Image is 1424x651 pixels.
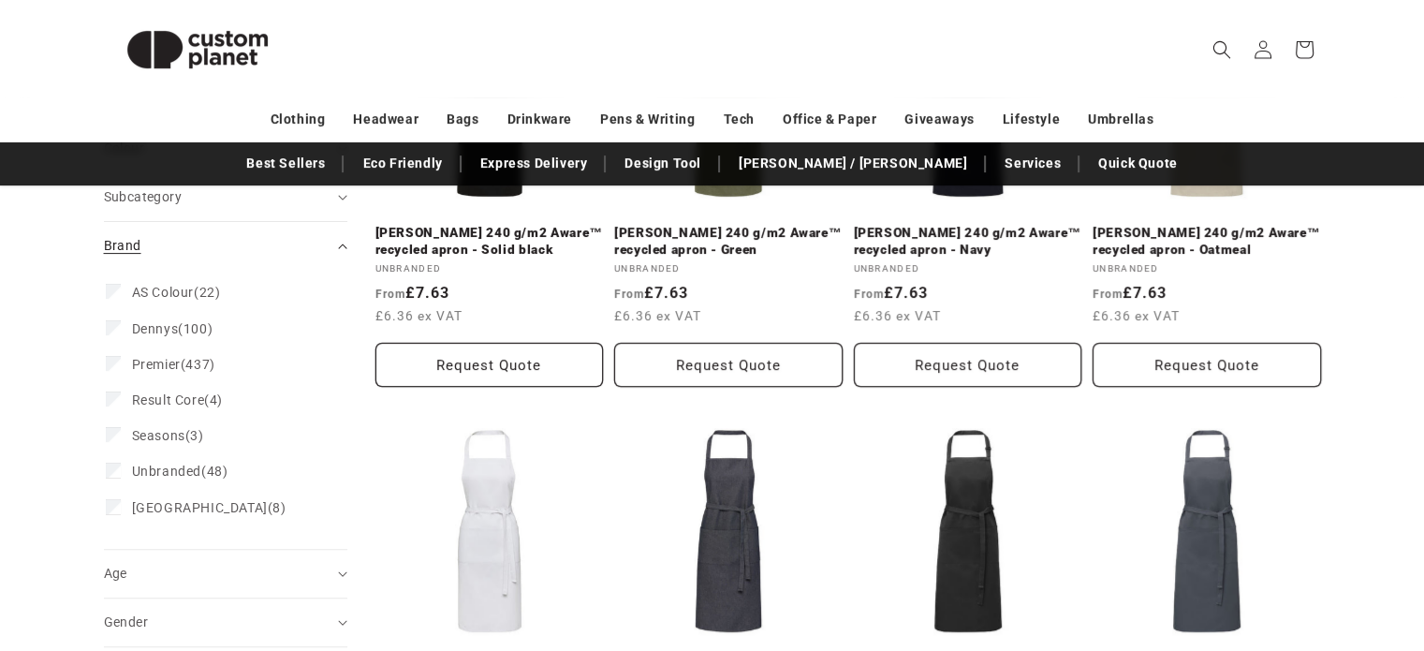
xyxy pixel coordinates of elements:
[854,343,1082,387] button: Request Quote
[353,147,451,180] a: Eco Friendly
[1093,343,1321,387] button: Request Quote
[132,320,213,337] span: (100)
[237,147,334,180] a: Best Sellers
[600,103,695,136] a: Pens & Writing
[132,500,268,515] span: [GEOGRAPHIC_DATA]
[375,225,604,258] a: [PERSON_NAME] 240 g/m2 Aware™ recycled apron - Solid black
[904,103,974,136] a: Giveaways
[1111,449,1424,651] iframe: Chat Widget
[723,103,754,136] a: Tech
[1093,225,1321,258] a: [PERSON_NAME] 240 g/m2 Aware™ recycled apron - Oatmeal
[1003,103,1060,136] a: Lifestyle
[132,427,204,444] span: (3)
[729,147,976,180] a: [PERSON_NAME] / [PERSON_NAME]
[104,7,291,92] img: Custom Planet
[353,103,418,136] a: Headwear
[132,284,221,301] span: (22)
[471,147,597,180] a: Express Delivery
[1201,29,1242,70] summary: Search
[104,614,148,629] span: Gender
[104,550,347,598] summary: Age (0 selected)
[104,222,347,270] summary: Brand (0 selected)
[854,225,1082,258] a: [PERSON_NAME] 240 g/m2 Aware™ recycled apron - Navy
[132,392,205,407] span: Result Core
[132,357,181,372] span: Premier
[104,189,182,204] span: Subcategory
[447,103,478,136] a: Bags
[507,103,572,136] a: Drinkware
[614,343,843,387] button: Request Quote
[995,147,1070,180] a: Services
[1088,103,1153,136] a: Umbrellas
[132,464,201,479] span: Unbranded
[132,428,185,443] span: Seasons
[375,343,604,387] button: Request Quote
[132,392,223,408] span: (4)
[104,599,347,646] summary: Gender (0 selected)
[132,321,179,336] span: Dennys
[104,238,141,253] span: Brand
[132,285,194,300] span: AS Colour
[615,147,711,180] a: Design Tool
[271,103,326,136] a: Clothing
[783,103,876,136] a: Office & Paper
[1089,147,1187,180] a: Quick Quote
[104,566,127,581] span: Age
[132,463,228,480] span: (48)
[132,499,286,516] span: (8)
[104,173,347,221] summary: Subcategory (0 selected)
[614,225,843,258] a: [PERSON_NAME] 240 g/m2 Aware™ recycled apron - Green
[132,356,215,373] span: (437)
